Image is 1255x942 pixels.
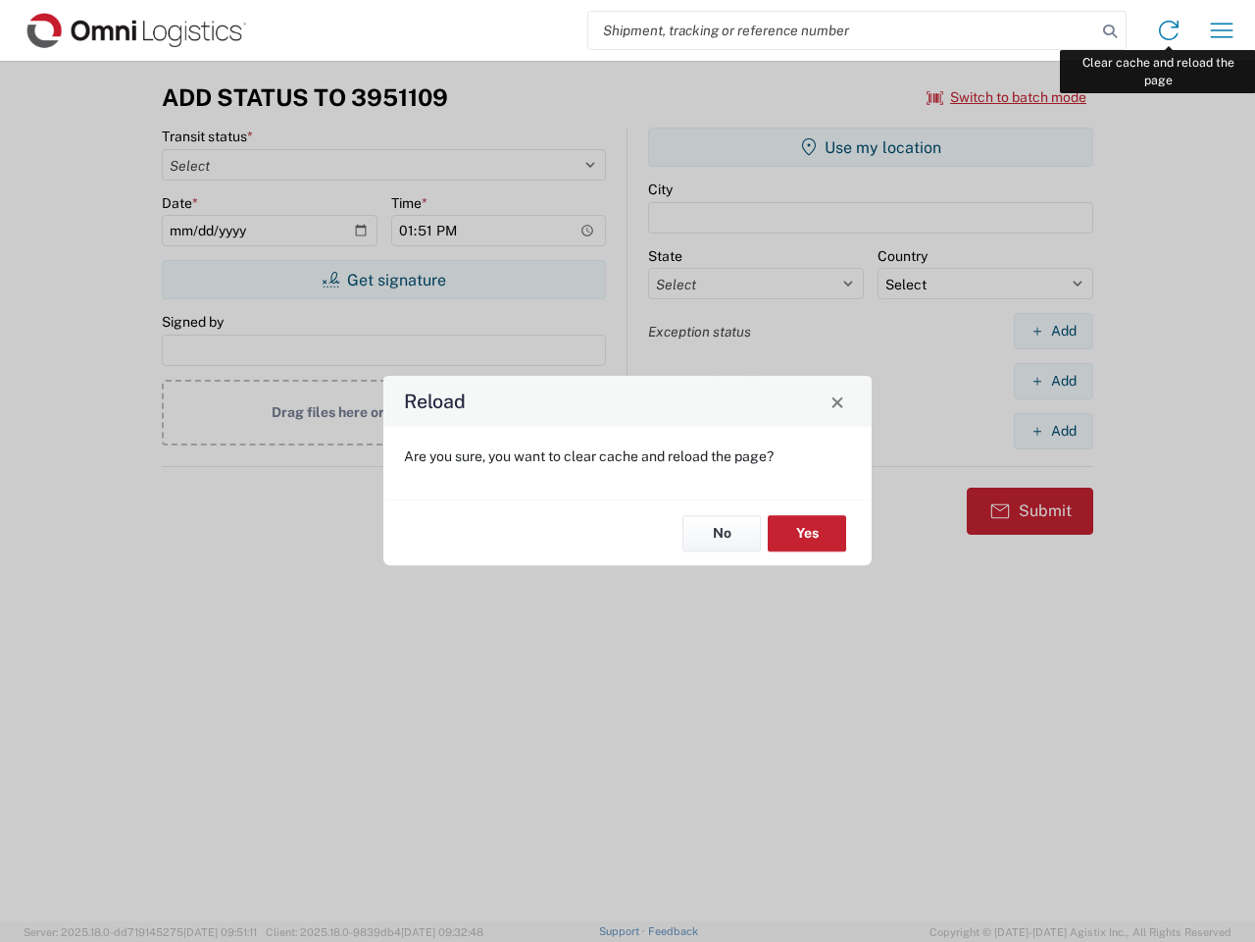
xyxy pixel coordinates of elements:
button: Close [824,388,851,415]
input: Shipment, tracking or reference number [588,12,1096,49]
button: Yes [768,515,846,551]
h4: Reload [404,388,466,416]
p: Are you sure, you want to clear cache and reload the page? [404,447,851,465]
button: No [682,515,761,551]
